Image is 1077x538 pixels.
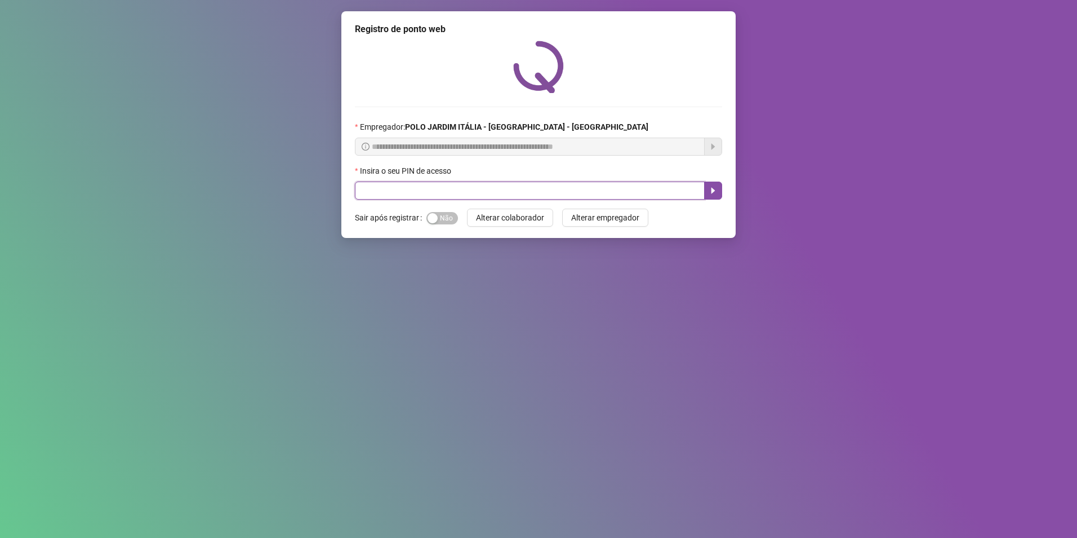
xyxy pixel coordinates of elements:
span: Empregador : [360,121,648,133]
img: QRPoint [513,41,564,93]
div: Registro de ponto web [355,23,722,36]
span: Alterar colaborador [476,211,544,224]
strong: POLO JARDIM ITÁLIA - [GEOGRAPHIC_DATA] - [GEOGRAPHIC_DATA] [405,122,648,131]
span: info-circle [362,143,370,151]
button: Alterar empregador [562,209,648,227]
label: Insira o seu PIN de acesso [355,165,459,177]
button: Alterar colaborador [467,209,553,227]
span: Alterar empregador [571,211,639,224]
label: Sair após registrar [355,209,426,227]
span: caret-right [709,186,718,195]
